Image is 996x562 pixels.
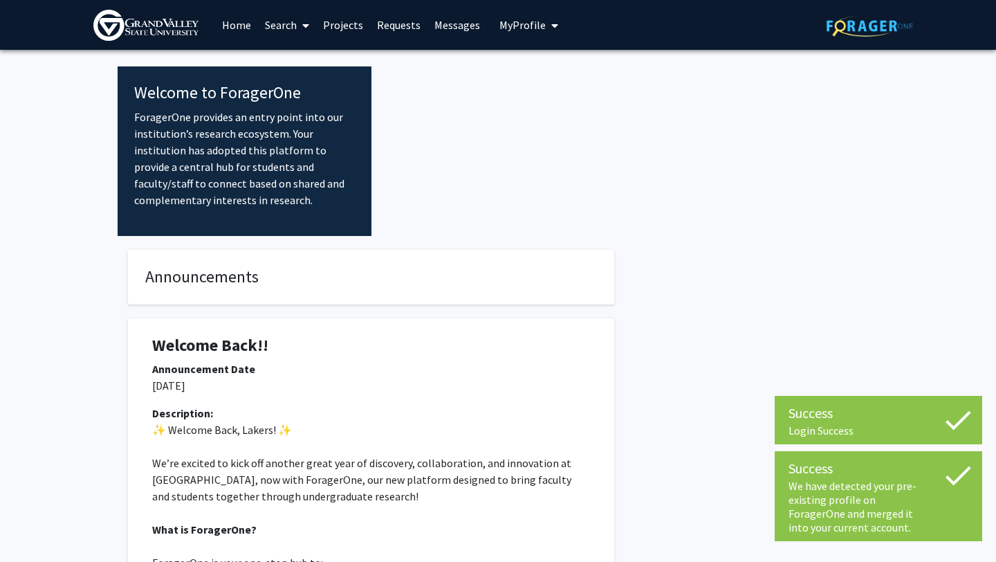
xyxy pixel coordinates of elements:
[134,83,355,103] h4: Welcome to ForagerOne
[134,109,355,208] p: ForagerOne provides an entry point into our institution’s research ecosystem. Your institution ha...
[499,18,546,32] span: My Profile
[152,405,590,421] div: Description:
[145,267,597,287] h4: Announcements
[152,421,590,438] p: ✨ Welcome Back, Lakers! ✨
[152,455,590,505] p: We’re excited to kick off another great year of discovery, collaboration, and innovation at [GEOG...
[152,523,257,536] strong: What is ForagerOne?
[427,1,487,49] a: Messages
[788,458,968,479] div: Success
[152,336,590,356] h1: Welcome Back!!
[788,403,968,424] div: Success
[316,1,370,49] a: Projects
[788,479,968,534] div: We have detected your pre-existing profile on ForagerOne and merged it into your current account.
[152,377,590,394] p: [DATE]
[93,10,199,41] img: Grand Valley State University Logo
[215,1,258,49] a: Home
[788,424,968,437] div: Login Success
[370,1,427,49] a: Requests
[152,361,590,377] div: Announcement Date
[827,15,913,37] img: ForagerOne Logo
[258,1,316,49] a: Search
